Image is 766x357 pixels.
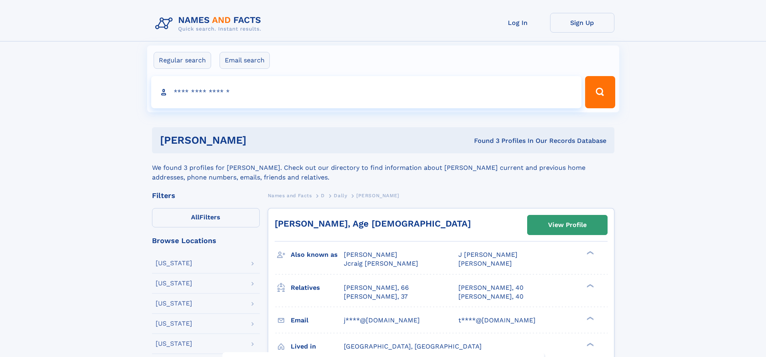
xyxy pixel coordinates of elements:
[268,190,312,200] a: Names and Facts
[291,281,344,295] h3: Relatives
[344,343,482,350] span: [GEOGRAPHIC_DATA], [GEOGRAPHIC_DATA]
[156,320,192,327] div: [US_STATE]
[321,190,325,200] a: D
[344,260,418,267] span: Jcraig [PERSON_NAME]
[152,13,268,35] img: Logo Names and Facts
[585,283,594,288] div: ❯
[585,250,594,256] div: ❯
[458,251,518,258] span: J [PERSON_NAME]
[486,13,550,33] a: Log In
[458,260,512,267] span: [PERSON_NAME]
[321,193,325,198] span: D
[154,52,211,69] label: Regular search
[152,237,260,244] div: Browse Locations
[334,193,347,198] span: Dally
[156,260,192,266] div: [US_STATE]
[334,190,347,200] a: Dally
[275,219,471,229] a: [PERSON_NAME], Age [DEMOGRAPHIC_DATA]
[191,213,199,221] span: All
[585,316,594,321] div: ❯
[458,292,524,301] a: [PERSON_NAME], 40
[152,208,260,227] label: Filters
[356,193,399,198] span: [PERSON_NAME]
[152,153,614,182] div: We found 3 profiles for [PERSON_NAME]. Check out our directory to find information about [PERSON_...
[156,340,192,347] div: [US_STATE]
[151,76,582,108] input: search input
[458,283,524,292] a: [PERSON_NAME], 40
[585,342,594,347] div: ❯
[291,248,344,262] h3: Also known as
[585,76,615,108] button: Search Button
[291,314,344,327] h3: Email
[156,280,192,287] div: [US_STATE]
[156,300,192,307] div: [US_STATE]
[160,135,360,145] h1: [PERSON_NAME]
[344,292,408,301] a: [PERSON_NAME], 37
[528,215,607,235] a: View Profile
[344,251,397,258] span: [PERSON_NAME]
[291,340,344,353] h3: Lived in
[550,13,614,33] a: Sign Up
[220,52,270,69] label: Email search
[548,216,587,234] div: View Profile
[344,283,409,292] a: [PERSON_NAME], 66
[152,192,260,199] div: Filters
[360,136,606,145] div: Found 3 Profiles In Our Records Database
